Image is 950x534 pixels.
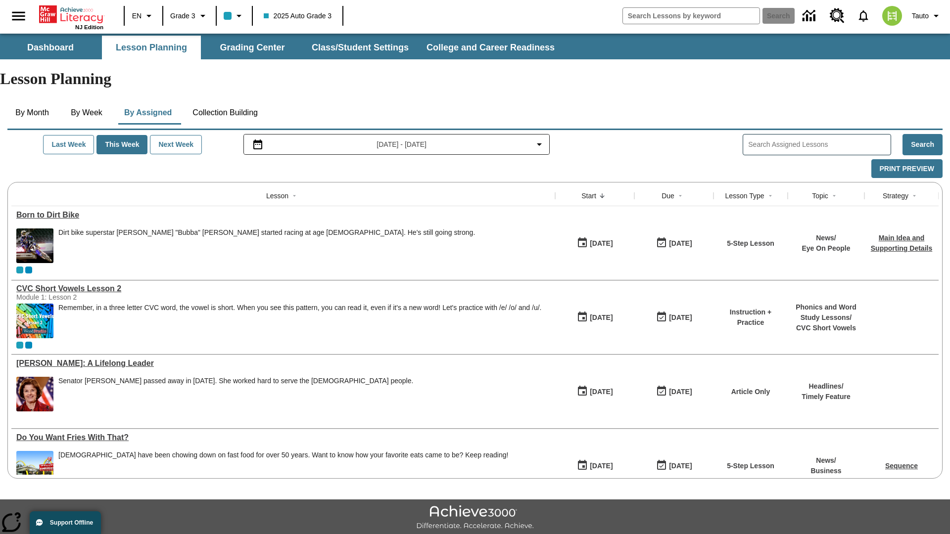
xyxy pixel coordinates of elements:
button: 09/10/25: First time the lesson was available [573,382,616,401]
button: College and Career Readiness [419,36,563,59]
p: Timely Feature [802,392,851,402]
button: Lesson Planning [102,36,201,59]
div: Module 1: Lesson 2 [16,293,165,301]
button: Sort [674,190,686,202]
button: 09/10/25: Last day the lesson can be accessed [653,308,695,327]
div: CVC Short Vowels Lesson 2 [16,284,550,293]
a: Do You Want Fries With That?, Lessons [16,433,550,442]
div: OL 2025 Auto Grade 4 [25,342,32,349]
div: [DATE] [590,237,613,250]
p: News / [802,233,850,243]
div: Current Class [16,342,23,349]
div: [DATE] [590,460,613,472]
span: [DATE] - [DATE] [377,139,427,150]
p: Headlines / [802,381,851,392]
button: Language: EN, Select a language [128,7,159,25]
div: Dirt bike superstar James "Bubba" Stewart started racing at age 4. He's still going strong. [58,228,475,263]
div: Topic [812,191,828,201]
div: Current Class [16,267,23,273]
button: Sort [764,190,776,202]
div: [DATE] [669,386,692,398]
button: Select a new avatar [876,3,908,29]
button: Last Week [43,135,94,154]
p: 5-Step Lesson [727,461,774,471]
span: Support Offline [50,519,93,526]
img: Motocross racer James Stewart flies through the air on his dirt bike. [16,228,53,263]
span: NJ Edition [75,24,103,30]
a: Resource Center, Will open in new tab [824,2,851,29]
p: Phonics and Word Study Lessons / [793,302,859,323]
img: Achieve3000 Differentiate Accelerate Achieve [416,505,534,531]
div: [DATE] [669,237,692,250]
button: This Week [96,135,147,154]
button: Select the date range menu item [248,138,545,150]
button: 09/10/25: Last day the lesson can be accessed [653,234,695,253]
img: Senator Dianne Feinstein of California smiles with the U.S. flag behind her. [16,377,53,411]
a: Born to Dirt Bike, Lessons [16,211,550,220]
a: Data Center [797,2,824,30]
a: CVC Short Vowels Lesson 2, Lessons [16,284,550,293]
span: 2025 Auto Grade 3 [264,11,332,21]
p: CVC Short Vowels [793,323,859,333]
button: Sort [596,190,608,202]
p: News / [810,455,841,466]
button: Dashboard [1,36,100,59]
button: Sort [908,190,920,202]
button: Class color is light blue. Change class color [220,7,249,25]
p: Article Only [731,387,770,397]
div: Dirt bike superstar [PERSON_NAME] "Bubba" [PERSON_NAME] started racing at age [DEMOGRAPHIC_DATA].... [58,228,475,237]
button: By Assigned [116,101,180,125]
button: 09/10/25: Last day the lesson can be accessed [653,382,695,401]
div: [DATE] [669,460,692,472]
p: Instruction + Practice [718,307,783,328]
button: Profile/Settings [908,7,946,25]
button: Print Preview [871,159,943,178]
div: Strategy [883,191,908,201]
span: Tauto [912,11,929,21]
a: Sequence [885,462,918,470]
button: Support Offline [30,511,101,534]
button: 09/10/25: First time the lesson was available [573,234,616,253]
div: Americans have been chowing down on fast food for over 50 years. Want to know how your favorite e... [58,451,508,486]
div: [DEMOGRAPHIC_DATA] have been chowing down on fast food for over 50 years. Want to know how your f... [58,451,508,459]
div: Start [581,191,596,201]
button: Sort [828,190,840,202]
a: Main Idea and Supporting Details [871,234,932,252]
button: 09/10/25: First time the lesson was available [573,456,616,475]
div: Remember, in a three letter CVC word, the vowel is short. When you see this pattern, you can read... [58,304,541,338]
div: Lesson [266,191,288,201]
div: Senator Dianne Feinstein passed away in September 2023. She worked hard to serve the American peo... [58,377,413,411]
div: [DATE] [669,311,692,324]
img: avatar image [882,6,902,26]
a: Home [39,4,103,24]
button: Class/Student Settings [304,36,417,59]
div: OL 2025 Auto Grade 4 [25,267,32,273]
button: By Month [7,101,57,125]
img: CVC Short Vowels Lesson 2. [16,304,53,338]
img: One of the first McDonald's stores, with the iconic red sign and golden arches. [16,451,53,486]
div: [DATE] [590,386,613,398]
div: Lesson Type [725,191,764,201]
span: EN [132,11,142,21]
button: Open side menu [4,1,33,31]
button: Next Week [150,135,202,154]
div: Do You Want Fries With That? [16,433,550,442]
button: Search [902,134,943,155]
p: Remember, in a three letter CVC word, the vowel is short. When you see this pattern, you can read... [58,304,541,312]
a: Dianne Feinstein: A Lifelong Leader, Lessons [16,359,550,368]
a: Notifications [851,3,876,29]
button: 09/10/25: Last day the lesson can be accessed [653,456,695,475]
span: Grade 3 [170,11,195,21]
input: Search Assigned Lessons [748,137,891,152]
input: search field [623,8,760,24]
button: By Week [62,101,111,125]
div: [DATE] [590,311,613,324]
div: Due [662,191,674,201]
